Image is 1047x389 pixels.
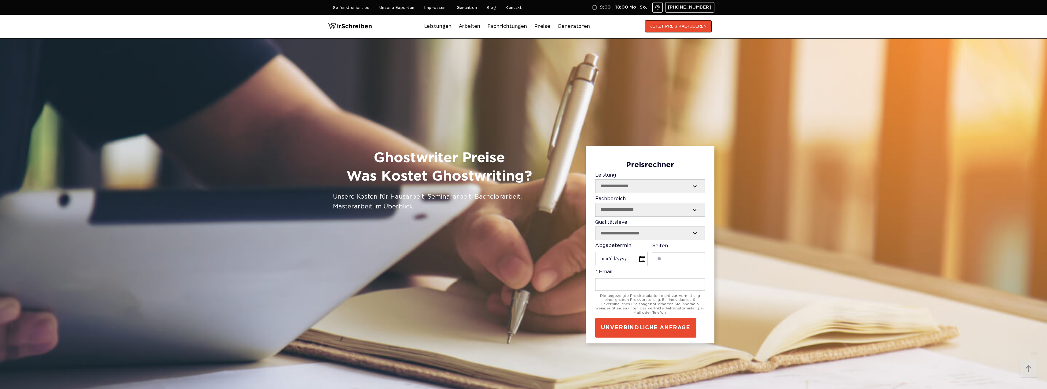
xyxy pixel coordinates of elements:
[379,5,415,10] a: Unsere Experten
[333,192,546,211] div: Unsere Kosten für Hausarbeit, Seminararbeit, Bachelorarbeit, Masterarbeit im Überblick.
[506,5,522,10] a: Kontakt
[459,21,480,31] a: Arbeiten
[665,2,714,13] a: [PHONE_NUMBER]
[457,5,477,10] a: Garantien
[595,161,705,170] div: Preisrechner
[595,196,705,217] label: Fachbereich
[424,5,447,10] a: Impressum
[534,23,550,29] a: Preise
[595,269,705,290] label: * Email
[1019,360,1038,378] img: button top
[333,5,370,10] a: So funktioniert es
[595,318,696,338] button: UNVERBINDLICHE ANFRAGE
[487,5,496,10] a: Blog
[333,149,546,186] h1: Ghostwriter Preise Was Kostet Ghostwriting?
[424,21,452,31] a: Leistungen
[595,203,705,216] select: Fachbereich
[328,20,372,32] img: logo wirschreiben
[595,252,648,266] input: Abgabetermin
[595,243,648,266] label: Abgabetermin
[595,294,705,315] div: Die angezeigte Preiskalkulation dient zur Vermittlung einer groben Preisvorstellung. Ein individu...
[595,161,705,337] form: Contact form
[652,244,668,248] span: Seiten
[595,173,705,193] label: Leistung
[655,5,660,10] img: Email
[668,5,712,10] span: [PHONE_NUMBER]
[600,5,647,10] span: 9:00 - 18:00 Mo.-So.
[595,278,705,291] input: * Email
[601,324,690,331] span: UNVERBINDLICHE ANFRAGE
[595,220,705,240] label: Qualitätslevel
[558,21,590,31] a: Generatoren
[592,5,597,10] img: Schedule
[645,20,712,32] button: JETZT PREIS KALKULIEREN
[488,21,527,31] a: Fachrichtungen
[595,227,705,240] select: Qualitätslevel
[595,180,705,193] select: Leistung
